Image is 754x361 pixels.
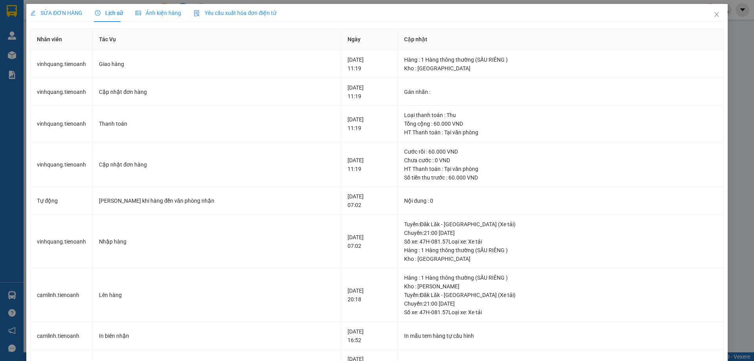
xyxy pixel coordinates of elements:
[31,106,93,142] td: vinhquang.tienoanh
[31,78,93,106] td: vinhquang.tienoanh
[706,4,728,26] button: Close
[404,282,717,291] div: Kho : [PERSON_NAME]
[30,10,82,16] span: SỬA ĐƠN HÀNG
[404,156,717,165] div: Chưa cước : 0 VND
[404,147,717,156] div: Cước rồi : 60.000 VND
[348,83,391,101] div: [DATE] 11:19
[95,10,101,16] span: clock-circle
[404,173,717,182] div: Số tiền thu trước : 60.000 VND
[404,291,717,317] div: Tuyến : Đăk Lăk - [GEOGRAPHIC_DATA] (Xe tải) Chuyến: 21:00 [DATE] Số xe: 47H-081.57 Loại xe: Xe tải
[31,322,93,350] td: camlinh.tienoanh
[348,192,391,209] div: [DATE] 07:02
[99,88,335,96] div: Cập nhật đơn hàng
[95,10,123,16] span: Lịch sử
[31,215,93,269] td: vinhquang.tienoanh
[93,29,341,50] th: Tác Vụ
[404,273,717,282] div: Hàng : 1 Hàng thông thường (SẦU RIÊNG )
[99,160,335,169] div: Cập nhật đơn hàng
[30,10,36,16] span: edit
[99,332,335,340] div: In biên nhận
[404,55,717,64] div: Hàng : 1 Hàng thông thường (SẦU RIÊNG )
[404,128,717,137] div: HT Thanh toán : Tại văn phòng
[348,115,391,132] div: [DATE] 11:19
[99,60,335,68] div: Giao hàng
[31,29,93,50] th: Nhân viên
[348,156,391,173] div: [DATE] 11:19
[194,10,200,16] img: icon
[341,29,397,50] th: Ngày
[404,88,717,96] div: Gán nhãn :
[31,187,93,215] td: Tự động
[99,237,335,246] div: Nhập hàng
[348,286,391,304] div: [DATE] 20:18
[404,255,717,263] div: Kho : [GEOGRAPHIC_DATA]
[135,10,141,16] span: picture
[348,55,391,73] div: [DATE] 11:19
[99,291,335,299] div: Lên hàng
[31,268,93,322] td: camlinh.tienoanh
[194,10,276,16] span: Yêu cầu xuất hóa đơn điện tử
[348,327,391,345] div: [DATE] 16:52
[404,111,717,119] div: Loại thanh toán : Thu
[714,11,720,18] span: close
[404,332,717,340] div: In mẫu tem hàng tự cấu hình
[99,196,335,205] div: [PERSON_NAME] khi hàng đến văn phòng nhận
[135,10,181,16] span: Ảnh kiện hàng
[404,246,717,255] div: Hàng : 1 Hàng thông thường (SẦU RIÊNG )
[348,233,391,250] div: [DATE] 07:02
[404,220,717,246] div: Tuyến : Đăk Lăk - [GEOGRAPHIC_DATA] (Xe tải) Chuyến: 21:00 [DATE] Số xe: 47H-081.57 Loại xe: Xe tải
[31,142,93,187] td: vinhquang.tienoanh
[99,119,335,128] div: Thanh toán
[31,50,93,78] td: vinhquang.tienoanh
[398,29,724,50] th: Cập nhật
[404,196,717,205] div: Nội dung : 0
[404,64,717,73] div: Kho : [GEOGRAPHIC_DATA]
[404,165,717,173] div: HT Thanh toán : Tại văn phòng
[404,119,717,128] div: Tổng cộng : 60.000 VND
